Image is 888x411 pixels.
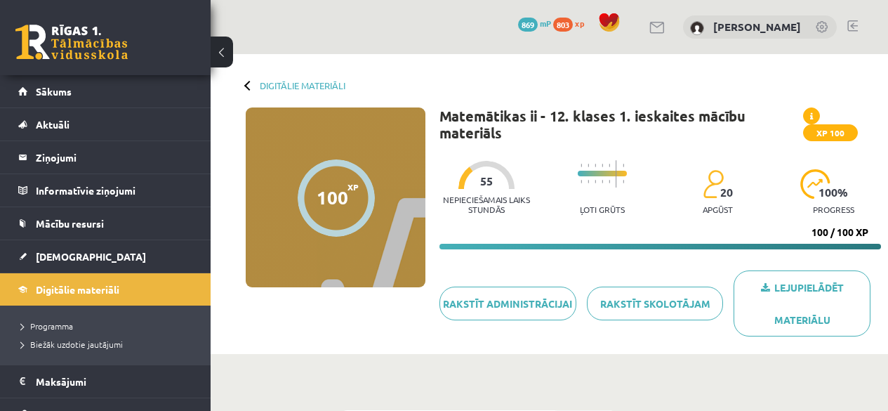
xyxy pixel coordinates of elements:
[18,108,193,141] a: Aktuāli
[21,320,73,332] span: Programma
[18,273,193,306] a: Digitālie materiāli
[439,107,803,141] h1: Matemātikas ii - 12. klases 1. ieskaites mācību materiāls
[553,18,573,32] span: 803
[15,25,128,60] a: Rīgas 1. Tālmācības vidusskola
[347,182,359,192] span: XP
[616,160,617,188] img: icon-long-line-d9ea69661e0d244f92f715978eff75569469978d946b2353a9bb055b3ed8787d.svg
[439,287,576,320] a: Rakstīt administrācijai
[36,85,72,98] span: Sākums
[518,18,551,29] a: 869 mP
[602,180,603,183] img: icon-short-line-57e1e144782c952c97e751825c79c345078a6d821885a25fce030b3d8c18986b.svg
[690,21,704,35] img: Katrīne Rubene
[581,164,582,167] img: icon-short-line-57e1e144782c952c97e751825c79c345078a6d821885a25fce030b3d8c18986b.svg
[623,180,624,183] img: icon-short-line-57e1e144782c952c97e751825c79c345078a6d821885a25fce030b3d8c18986b.svg
[36,141,193,174] legend: Ziņojumi
[21,339,123,350] span: Biežāk uzdotie jautājumi
[623,164,624,167] img: icon-short-line-57e1e144782c952c97e751825c79c345078a6d821885a25fce030b3d8c18986b.svg
[602,164,603,167] img: icon-short-line-57e1e144782c952c97e751825c79c345078a6d821885a25fce030b3d8c18986b.svg
[439,195,534,214] p: Nepieciešamais laiks stundās
[540,18,551,29] span: mP
[609,180,610,183] img: icon-short-line-57e1e144782c952c97e751825c79c345078a6d821885a25fce030b3d8c18986b.svg
[587,287,724,320] a: Rakstīt skolotājam
[480,175,493,188] span: 55
[803,124,858,141] span: XP 100
[575,18,584,29] span: xp
[18,174,193,207] a: Informatīvie ziņojumi
[317,187,348,208] div: 100
[581,180,582,183] img: icon-short-line-57e1e144782c952c97e751825c79c345078a6d821885a25fce030b3d8c18986b.svg
[36,365,193,398] legend: Maksājumi
[18,365,193,398] a: Maksājumi
[703,169,723,199] img: students-c634bb4e5e11cddfef0936a35e636f08e4e9abd3cc4e673bd6f9a4125e45ecb1.svg
[18,240,193,273] a: [DEMOGRAPHIC_DATA]
[713,20,801,34] a: [PERSON_NAME]
[580,204,625,214] p: Ļoti grūts
[36,250,146,263] span: [DEMOGRAPHIC_DATA]
[18,141,193,174] a: Ziņojumi
[518,18,538,32] span: 869
[588,180,589,183] img: icon-short-line-57e1e144782c952c97e751825c79c345078a6d821885a25fce030b3d8c18986b.svg
[703,204,733,214] p: apgūst
[595,164,596,167] img: icon-short-line-57e1e144782c952c97e751825c79c345078a6d821885a25fce030b3d8c18986b.svg
[734,270,870,337] a: Lejupielādēt materiālu
[18,207,193,240] a: Mācību resursi
[609,164,610,167] img: icon-short-line-57e1e144782c952c97e751825c79c345078a6d821885a25fce030b3d8c18986b.svg
[813,204,854,214] p: progress
[553,18,591,29] a: 803 xp
[720,186,733,199] span: 20
[36,217,104,230] span: Mācību resursi
[21,320,197,332] a: Programma
[588,164,589,167] img: icon-short-line-57e1e144782c952c97e751825c79c345078a6d821885a25fce030b3d8c18986b.svg
[819,186,849,199] span: 100 %
[36,118,69,131] span: Aktuāli
[260,80,345,91] a: Digitālie materiāli
[36,283,119,296] span: Digitālie materiāli
[36,174,193,207] legend: Informatīvie ziņojumi
[18,75,193,107] a: Sākums
[595,180,596,183] img: icon-short-line-57e1e144782c952c97e751825c79c345078a6d821885a25fce030b3d8c18986b.svg
[800,169,830,199] img: icon-progress-161ccf0a02000e728c5f80fcf4c31c7af3da0e1684b2b1d7c360e028c24a22f1.svg
[21,338,197,351] a: Biežāk uzdotie jautājumi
